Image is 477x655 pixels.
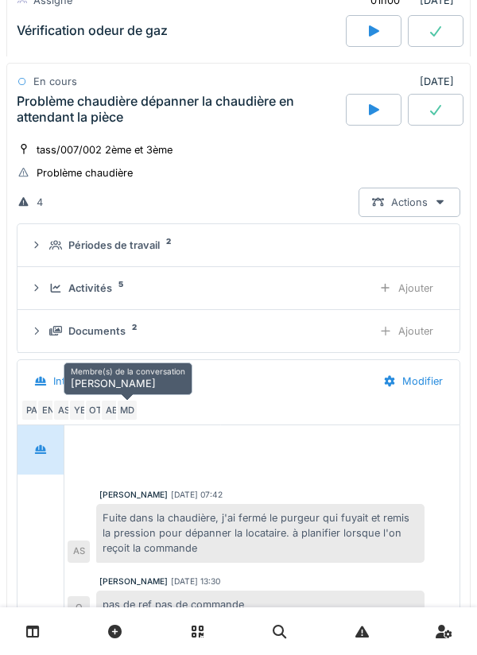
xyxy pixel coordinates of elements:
[52,399,75,421] div: AS
[100,399,122,421] div: AB
[370,366,456,396] div: Modifier
[17,24,168,39] div: Vérification odeur de gaz
[37,195,43,210] div: 4
[21,399,43,421] div: PA
[53,374,87,389] div: Interne
[24,273,453,303] summary: Activités5Ajouter
[96,504,425,563] div: Fuite dans la chaudière, j'ai fermé le purgeur qui fuyait et remis la pression pour dépanner la l...
[99,576,168,587] div: [PERSON_NAME]
[116,399,138,421] div: MD
[68,281,112,296] div: Activités
[33,74,77,89] div: En cours
[68,541,90,563] div: AS
[420,74,460,89] div: [DATE]
[171,489,223,501] div: [DATE] 07:42
[71,366,185,376] h6: Membre(s) de la conversation
[37,399,59,421] div: EN
[171,576,220,587] div: [DATE] 13:30
[84,399,107,421] div: OT
[359,188,460,217] div: Actions
[68,596,90,618] div: O
[366,316,447,346] div: Ajouter
[366,273,447,303] div: Ajouter
[64,362,192,395] div: [PERSON_NAME]
[17,94,343,124] div: Problème chaudière dépanner la chaudière en attendant la pièce
[24,316,453,346] summary: Documents2Ajouter
[24,231,453,260] summary: Périodes de travail2
[96,591,425,618] div: pas de ref pas de commande
[68,238,160,253] div: Périodes de travail
[37,165,133,180] div: Problème chaudière
[99,489,168,501] div: [PERSON_NAME]
[68,324,126,339] div: Documents
[68,399,91,421] div: YE
[37,142,173,157] div: tass/007/002 2ème et 3ème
